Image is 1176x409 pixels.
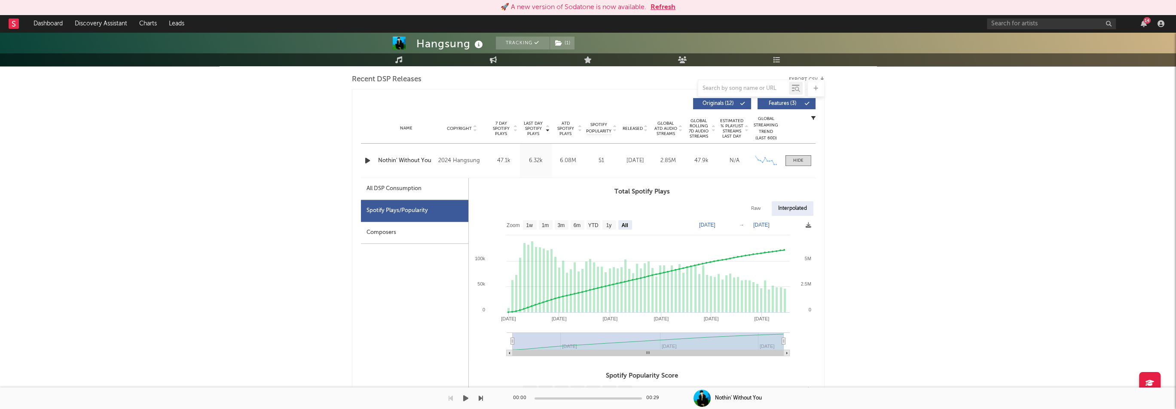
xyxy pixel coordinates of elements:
[987,18,1116,29] input: Search for artists
[522,157,550,165] div: 6.32k
[753,222,770,228] text: [DATE]
[522,121,545,136] span: Last Day Spotify Plays
[554,157,582,165] div: 6.08M
[687,157,716,165] div: 47.9k
[623,126,643,131] span: Released
[621,222,628,228] text: All
[352,74,422,85] span: Recent DSP Releases
[133,15,163,32] a: Charts
[447,126,472,131] span: Copyright
[789,77,825,82] button: Export CSV
[621,157,650,165] div: [DATE]
[715,394,762,402] div: Nothin' Without You
[163,15,190,32] a: Leads
[550,37,575,49] span: ( 1 )
[496,37,550,49] button: Tracking
[586,157,617,165] div: 51
[416,37,485,51] div: Hangsung
[541,222,549,228] text: 1m
[361,222,468,244] div: Composers
[438,156,485,166] div: 2024 Hangsung
[475,256,485,261] text: 100k
[551,316,566,321] text: [DATE]
[808,307,811,312] text: 0
[763,101,803,106] span: Features ( 3 )
[720,118,744,139] span: Estimated % Playlist Streams Last Day
[1143,17,1151,24] div: 14
[739,222,744,228] text: →
[588,222,598,228] text: YTD
[772,201,813,216] div: Interpolated
[361,178,468,200] div: All DSP Consumption
[720,157,749,165] div: N/A
[27,15,69,32] a: Dashboard
[703,316,718,321] text: [DATE]
[501,2,646,12] div: 🚀 A new version of Sodatone is now available.
[699,101,738,106] span: Originals ( 12 )
[490,157,518,165] div: 47.1k
[477,281,485,286] text: 50k
[490,121,513,136] span: 7 Day Spotify Plays
[654,121,678,136] span: Global ATD Audio Streams
[698,85,789,92] input: Search by song name or URL
[754,316,769,321] text: [DATE]
[378,125,434,132] div: Name
[757,387,762,393] text: →
[554,121,577,136] span: ATD Spotify Plays
[714,387,730,393] text: [DATE]
[758,98,816,109] button: Features(3)
[550,37,574,49] button: (1)
[501,316,516,321] text: [DATE]
[606,222,611,228] text: 1y
[367,184,422,194] div: All DSP Consumption
[469,371,816,381] h3: Spotify Popularity Score
[586,122,611,135] span: Spotify Popularity
[693,98,751,109] button: Originals(12)
[507,222,520,228] text: Zoom
[469,187,816,197] h3: Total Spotify Plays
[651,2,675,12] button: Refresh
[687,118,711,139] span: Global Rolling 7D Audio Streams
[1141,20,1147,27] button: 14
[753,116,779,141] div: Global Streaming Trend (Last 60D)
[573,222,580,228] text: 6m
[800,281,811,286] text: 2.5M
[361,200,468,222] div: Spotify Plays/Popularity
[378,157,434,165] a: Nothin' Without You
[804,256,811,261] text: 5M
[699,222,715,228] text: [DATE]
[526,222,533,228] text: 1w
[745,201,767,216] div: Raw
[646,393,663,403] div: 00:29
[557,222,565,228] text: 3m
[654,316,669,321] text: [DATE]
[771,387,788,393] text: [DATE]
[69,15,133,32] a: Discovery Assistant
[482,307,485,312] text: 0
[513,393,530,403] div: 00:00
[654,157,683,165] div: 2.85M
[602,316,617,321] text: [DATE]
